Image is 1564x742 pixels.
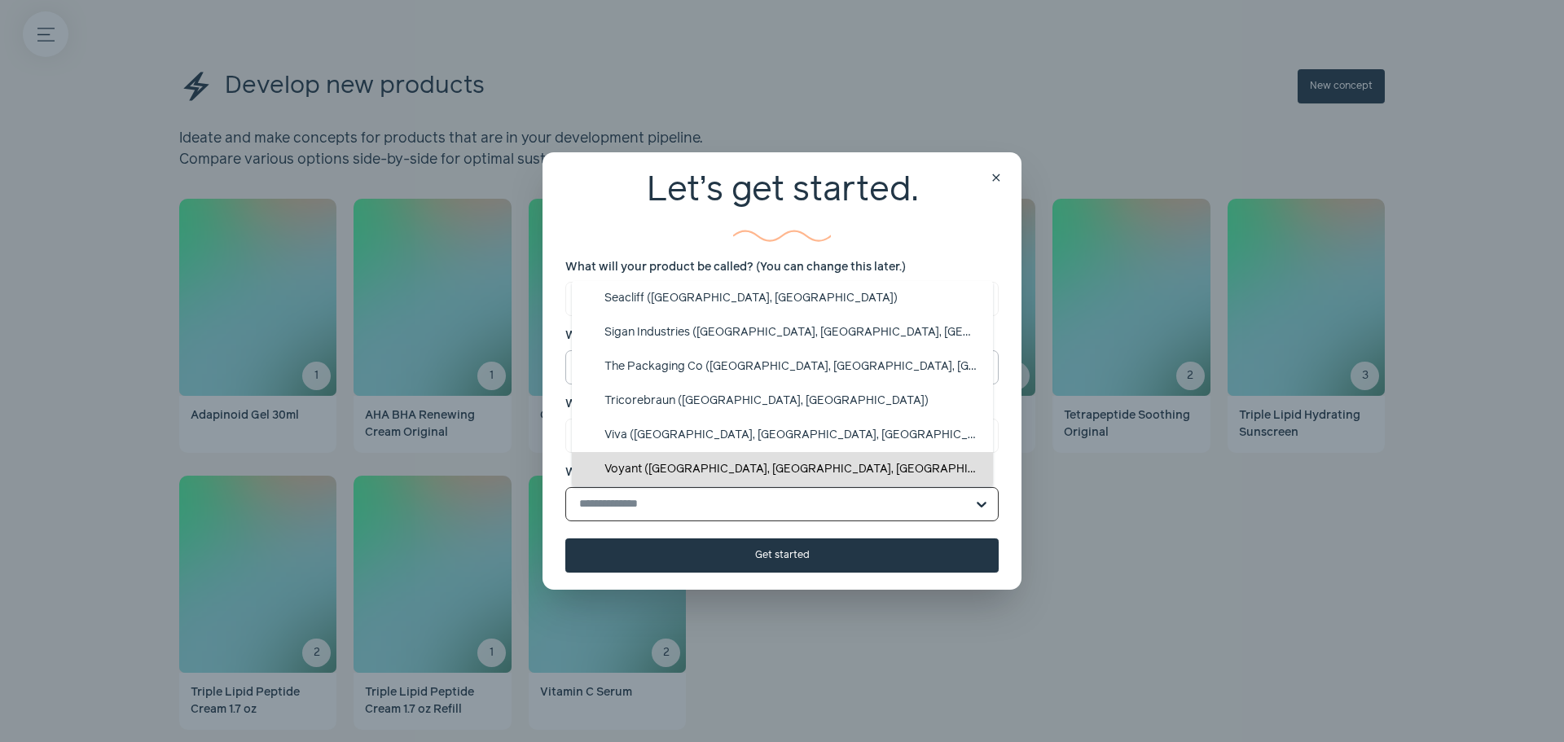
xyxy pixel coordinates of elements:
[985,167,1008,190] button: close
[565,327,999,345] div: What type of product are you making?
[565,396,705,413] span: What will its fill claim be?
[990,172,1003,185] span: close
[565,169,999,248] div: Let’s get started.
[572,418,993,452] div: Viva ([GEOGRAPHIC_DATA], [GEOGRAPHIC_DATA], [GEOGRAPHIC_DATA])
[572,384,993,418] div: Tricorebraun ([GEOGRAPHIC_DATA], [GEOGRAPHIC_DATA])
[565,282,999,316] input: What will your product be called? (You can change this later.) check
[572,349,993,384] div: The Packaging Co ([GEOGRAPHIC_DATA], [GEOGRAPHIC_DATA], [GEOGRAPHIC_DATA])
[572,281,993,315] div: Seacliff ([GEOGRAPHIC_DATA], [GEOGRAPHIC_DATA])
[565,464,999,481] div: Where will the [PERSON_NAME] be located?
[572,452,993,486] div: Voyant ([GEOGRAPHIC_DATA], [GEOGRAPHIC_DATA], [GEOGRAPHIC_DATA])
[572,315,993,349] div: Sigan Industries ([GEOGRAPHIC_DATA], [GEOGRAPHIC_DATA], [GEOGRAPHIC_DATA])
[565,259,999,276] span: What will your product be called? (You can change this later.)
[565,538,999,573] button: Get started
[565,419,922,453] input: What will its fill claim be? help_outline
